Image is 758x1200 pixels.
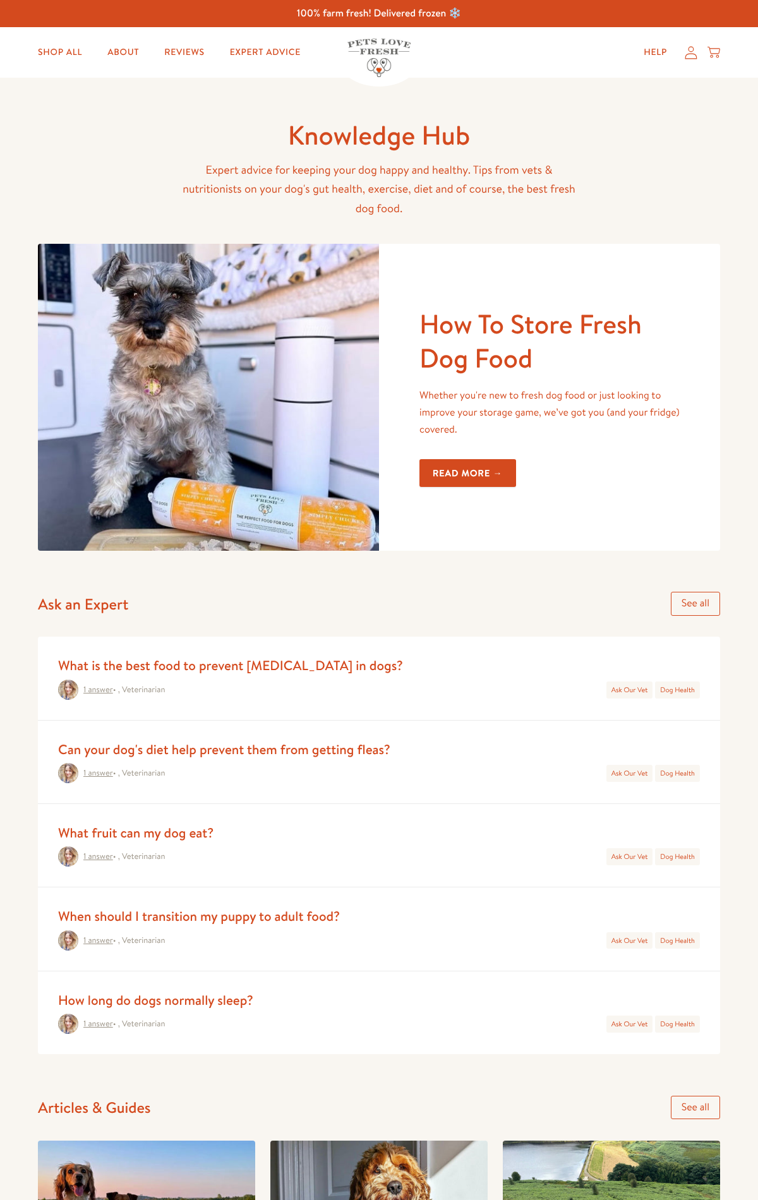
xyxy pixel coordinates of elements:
[671,1096,720,1119] a: See all
[419,459,516,488] a: Read more →
[58,1014,78,1034] img: How long do dogs normally sleep?
[660,851,695,861] a: Dog Health
[83,851,113,862] a: 1 answer
[660,768,695,778] a: Dog Health
[611,685,648,695] a: Ask Our Vet
[660,685,695,695] a: Dog Health
[38,244,379,551] img: How To Store Fresh Dog Food
[38,1095,151,1120] h2: Articles & Guides
[58,656,403,675] a: What is the best food to prevent [MEDICAL_DATA] in dogs?
[660,935,695,945] a: Dog Health
[28,40,92,65] a: Shop All
[83,684,113,695] a: 1 answer
[97,40,149,65] a: About
[177,160,581,219] p: Expert advice for keeping your dog happy and healthy. Tips from vets & nutritionists on your dog'...
[38,591,128,617] h2: Ask an Expert
[58,991,253,1009] a: How long do dogs normally sleep?
[671,592,720,615] a: See all
[634,40,677,65] a: Help
[611,851,648,861] a: Ask Our Vet
[419,305,642,377] a: How To Store Fresh Dog Food
[611,935,648,945] a: Ask Our Vet
[611,768,648,778] a: Ask Our Vet
[83,683,165,697] span: • , Veterinarian
[83,767,113,779] a: 1 answer
[58,680,78,700] img: What is the best food to prevent colitis in dogs?
[83,1018,113,1029] a: 1 answer
[154,40,214,65] a: Reviews
[347,39,411,77] img: Pets Love Fresh
[660,1019,695,1029] a: Dog Health
[83,935,113,946] a: 1 answer
[83,766,165,780] span: • , Veterinarian
[58,763,78,783] img: Can your dog's diet help prevent them from getting fleas?
[58,824,214,842] a: What fruit can my dog eat?
[83,1017,165,1031] span: • , Veterinarian
[58,846,78,867] img: What fruit can my dog eat?
[58,907,340,925] a: When should I transition my puppy to adult food?
[220,40,311,65] a: Expert Advice
[83,933,165,947] span: • , Veterinarian
[611,1019,648,1029] a: Ask Our Vet
[419,387,680,439] p: Whether you're new to fresh dog food or just looking to improve your storage game, we’ve got you ...
[83,849,165,863] span: • , Veterinarian
[58,930,78,951] img: When should I transition my puppy to adult food?
[177,118,581,153] h1: Knowledge Hub
[58,740,390,759] a: Can your dog's diet help prevent them from getting fleas?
